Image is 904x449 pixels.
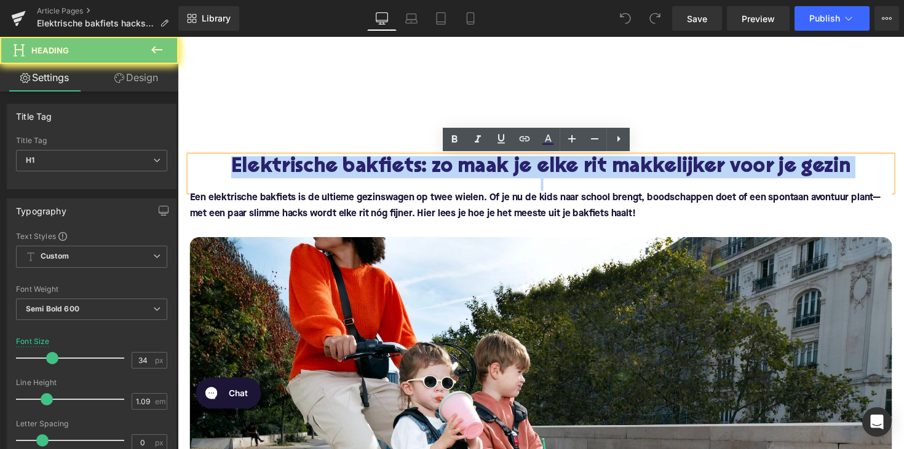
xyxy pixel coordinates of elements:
[12,345,92,385] iframe: Gorgias live chat messenger
[874,6,899,31] button: More
[155,356,165,364] span: px
[742,12,775,25] span: Preview
[155,397,165,405] span: em
[16,420,167,428] div: Letter Spacing
[613,6,638,31] button: Undo
[16,104,52,122] div: Title Tag
[862,407,892,437] div: Open Intercom Messenger
[16,136,167,145] div: Title Tag
[12,160,721,186] b: Een elektrische bakfiets is de ultieme gezinswagen op twee wielen. Of je nu de kids naar school b...
[795,6,870,31] button: Publish
[12,122,732,145] h1: Elektrische bakfiets: zo maak je elke rit makkelijker voor je gezin
[397,6,426,31] a: Laptop
[643,6,667,31] button: Redo
[202,13,231,24] span: Library
[16,378,167,387] div: Line Height
[26,304,79,313] b: Semi Bold 600
[16,231,167,241] div: Text Styles
[155,439,165,447] span: px
[16,199,66,216] div: Typography
[178,6,239,31] a: New Library
[426,6,456,31] a: Tablet
[809,14,840,23] span: Publish
[41,251,69,262] b: Custom
[367,6,397,31] a: Desktop
[26,155,34,165] b: H1
[16,285,167,294] div: Font Weight
[37,18,155,28] span: Elektrische bakfiets hacks: zo maak je elke rit makkelijker (en leuker!) voor je gezin
[687,12,707,25] span: Save
[456,6,485,31] a: Mobile
[16,337,50,346] div: Font Size
[37,6,178,16] a: Article Pages
[727,6,790,31] a: Preview
[92,64,181,92] a: Design
[31,45,69,55] span: Heading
